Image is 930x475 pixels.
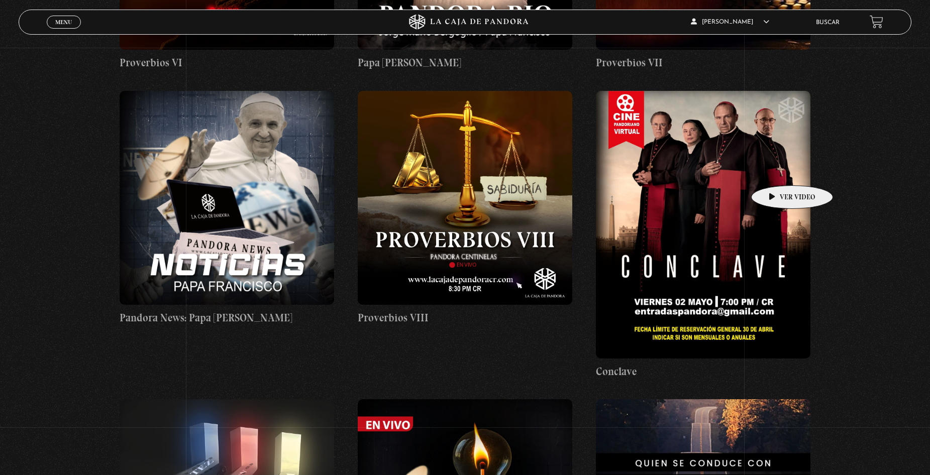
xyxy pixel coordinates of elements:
[870,15,883,29] a: View your shopping cart
[358,310,572,326] h4: Proverbios VIII
[358,55,572,71] h4: Papa [PERSON_NAME]
[358,91,572,326] a: Proverbios VIII
[55,19,72,25] span: Menu
[120,310,334,326] h4: Pandora News: Papa [PERSON_NAME]
[596,55,810,71] h4: Proverbios VII
[691,19,769,25] span: [PERSON_NAME]
[120,91,334,326] a: Pandora News: Papa [PERSON_NAME]
[52,28,75,35] span: Cerrar
[816,20,840,26] a: Buscar
[596,91,810,380] a: Conclave
[120,55,334,71] h4: Proverbios VI
[596,364,810,380] h4: Conclave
